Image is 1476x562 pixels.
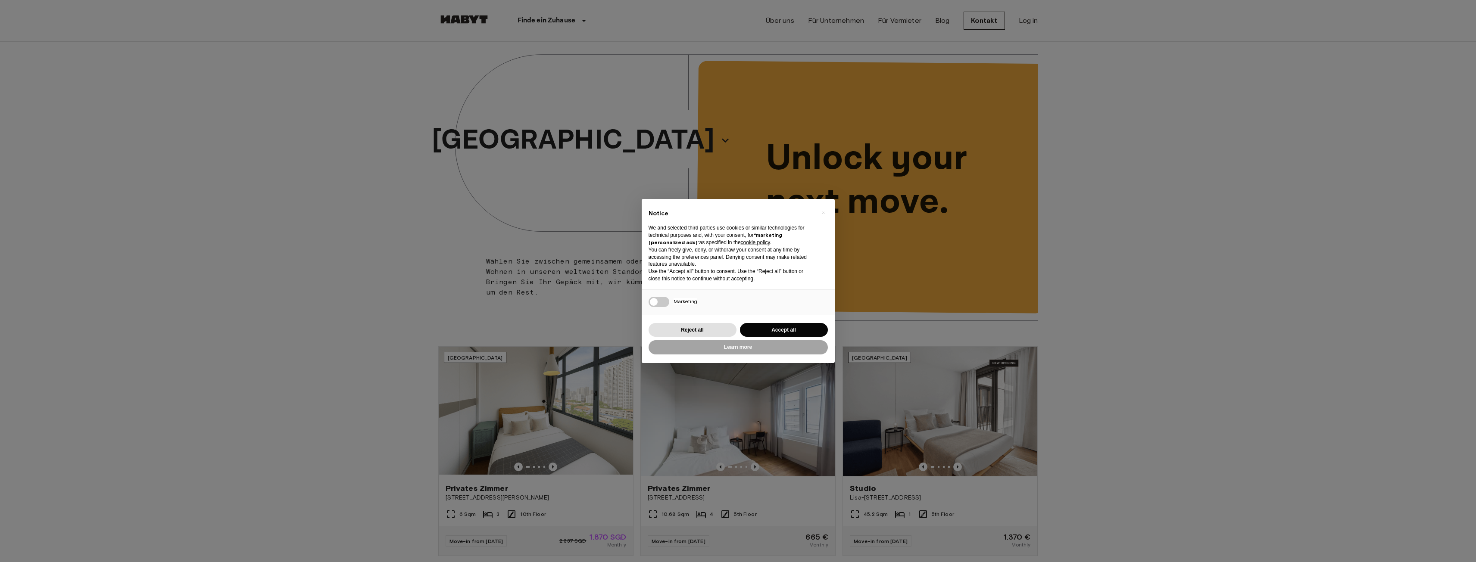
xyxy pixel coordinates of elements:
button: Learn more [649,340,828,354]
button: Reject all [649,323,736,337]
p: Use the “Accept all” button to consent. Use the “Reject all” button or close this notice to conti... [649,268,814,283]
p: We and selected third parties use cookies or similar technologies for technical purposes and, wit... [649,224,814,246]
h2: Notice [649,209,814,218]
a: cookie policy [741,239,770,245]
strong: “marketing (personalized ads)” [649,232,782,245]
span: Marketing [674,298,697,304]
button: Close this notice [817,206,830,220]
span: × [822,208,825,218]
button: Accept all [740,323,828,337]
p: You can freely give, deny, or withdraw your consent at any time by accessing the preferences pane... [649,246,814,268]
